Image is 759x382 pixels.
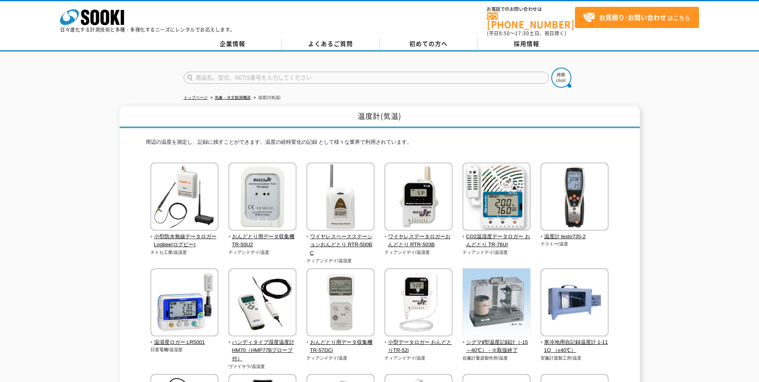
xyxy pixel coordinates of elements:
p: チトセ工業/温湿度 [150,249,219,256]
a: よくあるご質問 [282,38,380,50]
p: 安藤計器製工所/温度 [541,355,609,362]
span: 初めての方へ [409,39,448,48]
img: 小型防水無線データロガー Logbee(ログビー) [150,163,218,233]
span: おんどとり用データ収集機 TR-50U2 [228,233,297,249]
p: ティアンドデイ/温度 [385,355,453,362]
span: (平日 ～ 土日、祝日除く) [487,30,566,37]
img: シグマⅡ型温度記録計（-15～40℃） - ※取扱終了 [463,268,531,338]
p: 日々進化する計測技術と多種・多様化するニーズにレンタルでお応えします。 [60,27,235,32]
a: 気象・水文観測機器 [215,95,251,100]
span: 8:50 [499,30,510,37]
p: ヴァイサラ/温湿度 [228,363,297,370]
span: 温度計 testo735-2 [541,233,609,241]
a: 温度計 testo735-2 [541,225,609,241]
span: おんどとり用データ収集機 TR-57DCi [306,338,375,355]
span: ワイヤレスベースステーションおんどとり RTR-500BC [306,233,375,257]
li: 温度計(気温) [252,94,281,102]
span: 小型データロガー おんどとりTR-52i [385,338,453,355]
img: ワイヤレスデータロガーおんどとり RTR-503B [385,163,453,233]
p: ティアンドデイ/温湿度 [385,249,453,256]
a: 温湿度ロガー LR5001 [150,331,219,347]
a: CO2温湿度データロガー おんどとり TR-76UI [463,225,531,249]
a: ワイヤレスベースステーションおんどとり RTR-500BC [306,225,375,257]
span: シグマⅡ型温度記録計（-15～40℃） - ※取扱終了 [463,338,531,355]
img: ワイヤレスベースステーションおんどとり RTR-500BC [306,163,374,233]
a: おんどとり用データ収集機 TR-57DCi [306,331,375,355]
span: はこちら [583,12,690,24]
a: 採用情報 [478,38,576,50]
img: 温度計 testo735-2 [541,163,609,233]
a: 企業情報 [184,38,282,50]
span: 寒冷地用自記録温度計 1-111Q （±40℃） [541,338,609,355]
a: 初めての方へ [380,38,478,50]
span: お電話でのお問い合わせは [487,7,575,12]
img: おんどとり用データ収集機 TR-57DCi [306,268,374,338]
a: 寒冷地用自記録温度計 1-111Q （±40℃） [541,331,609,355]
p: ティアンドデイ/温湿度 [306,257,375,264]
a: シグマⅡ型温度記録計（-15～40℃） - ※取扱終了 [463,331,531,355]
span: 温湿度ロガー LR5001 [150,338,219,347]
p: 周辺の温度を測定し、記録に残すことができます。温度の経時変化の記録 として様々な業界で利用されています。 [146,138,614,151]
p: ティアンドデイ/温湿度 [463,249,531,256]
p: 佐藤計量器製作所/温度 [463,355,531,362]
img: 寒冷地用自記録温度計 1-111Q （±40℃） [541,268,609,338]
a: トップページ [184,95,208,100]
h1: 温度計(気温) [120,106,640,128]
img: CO2温湿度データロガー おんどとり TR-76UI [463,163,531,233]
p: テストー/温度 [541,241,609,247]
img: 温湿度ロガー LR5001 [150,268,218,338]
a: 小型データロガー おんどとりTR-52i [385,331,453,355]
a: ハンディタイプ湿度温度計 HM70（HMP77Bプローブ付） [228,331,297,363]
img: 小型データロガー おんどとりTR-52i [385,268,453,338]
input: 商品名、型式、NETIS番号を入力してください [184,72,549,84]
p: ティアンドデイ/温度 [228,249,297,256]
a: [PHONE_NUMBER] [487,12,575,29]
span: 小型防水無線データロガー Logbee(ログビー) [150,233,219,249]
span: ワイヤレスデータロガーおんどとり RTR-503B [385,233,453,249]
a: お見積り･お問い合わせはこちら [575,7,699,28]
p: 日置電機/温湿度 [150,346,219,353]
img: btn_search.png [551,68,571,88]
span: 17:30 [515,30,529,37]
p: ティアンドデイ/温度 [306,355,375,362]
img: ハンディタイプ湿度温度計 HM70（HMP77Bプローブ付） [228,268,296,338]
img: おんどとり用データ収集機 TR-50U2 [228,163,296,233]
span: ハンディタイプ湿度温度計 HM70（HMP77Bプローブ付） [228,338,297,363]
a: 小型防水無線データロガー Logbee(ログビー) [150,225,219,249]
span: CO2温湿度データロガー おんどとり TR-76UI [463,233,531,249]
a: おんどとり用データ収集機 TR-50U2 [228,225,297,249]
strong: お見積り･お問い合わせ [599,12,666,22]
a: ワイヤレスデータロガーおんどとり RTR-503B [385,225,453,249]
